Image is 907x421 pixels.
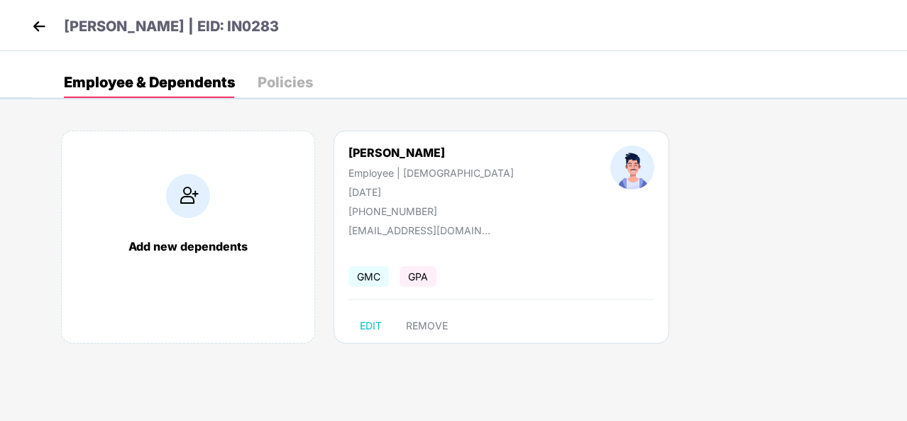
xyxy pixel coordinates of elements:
button: EDIT [348,315,393,337]
div: Employee & Dependents [64,75,235,89]
div: Add new dependents [76,239,300,253]
div: Policies [258,75,313,89]
button: REMOVE [395,315,459,337]
img: profileImage [610,146,654,190]
img: back [28,16,50,37]
img: addIcon [166,174,210,218]
span: GMC [348,266,389,287]
span: GPA [400,266,436,287]
div: [DATE] [348,186,514,198]
div: Employee | [DEMOGRAPHIC_DATA] [348,167,514,179]
div: [PERSON_NAME] [348,146,514,160]
span: REMOVE [406,320,448,332]
span: EDIT [360,320,382,332]
div: [PHONE_NUMBER] [348,205,514,217]
div: [EMAIL_ADDRESS][DOMAIN_NAME] [348,224,490,236]
p: [PERSON_NAME] | EID: IN0283 [64,16,279,38]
